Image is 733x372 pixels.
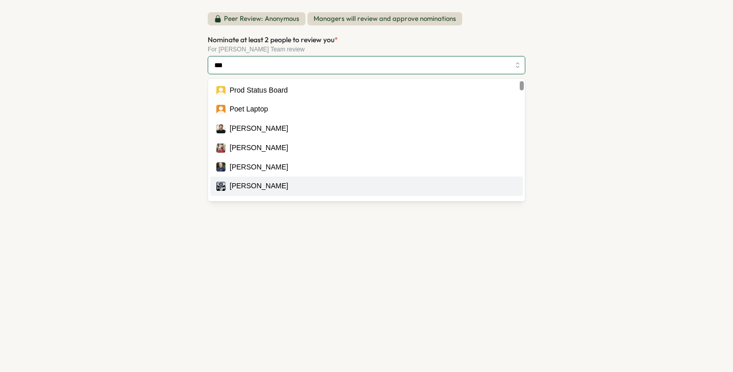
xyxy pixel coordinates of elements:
p: Peer Review: Anonymous [224,14,299,23]
img: John Perna [216,162,225,171]
div: [PERSON_NAME] [230,200,288,211]
span: Nominate at least 2 people to review you [208,35,334,44]
img: Prod Status Board [216,86,225,95]
div: [PERSON_NAME] [230,123,288,134]
img: Abelardo Olivas [216,201,225,210]
div: For [PERSON_NAME] Team review [208,46,525,53]
img: Robert Paez [216,182,225,191]
img: Moritz Limpinsel [216,144,225,153]
div: Prod Status Board [230,85,288,96]
div: [PERSON_NAME] [230,142,288,154]
img: Poet Laptop [216,105,225,114]
div: [PERSON_NAME] [230,162,288,173]
span: Managers will review and approve nominations [307,12,462,25]
div: [PERSON_NAME] [230,181,288,192]
div: Poet Laptop [230,104,268,115]
img: Tom Bence [216,124,225,133]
